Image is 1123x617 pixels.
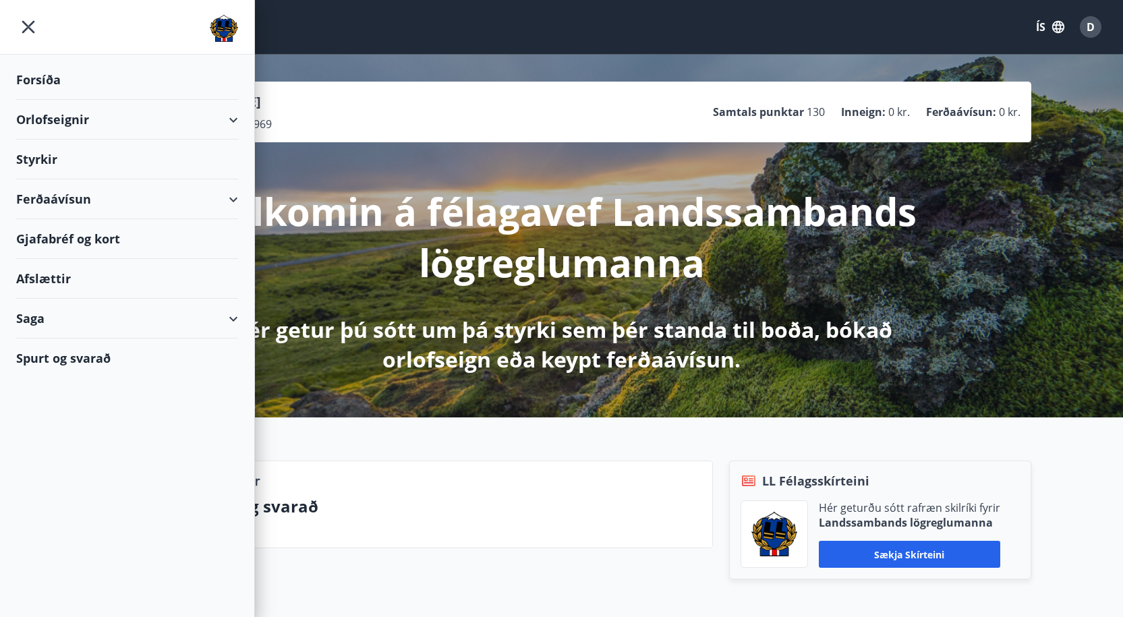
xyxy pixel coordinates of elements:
div: Spurt og svarað [16,339,238,378]
div: Styrkir [16,140,238,179]
div: Saga [16,299,238,339]
p: Spurt og svarað [192,495,701,518]
p: Velkomin á félagavef Landssambands lögreglumanna [206,185,918,288]
p: Hér geturðu sótt rafræn skilríki fyrir [819,500,1000,515]
p: Inneign : [841,105,886,119]
span: 130 [807,105,825,119]
p: Landssambands lögreglumanna [819,515,1000,530]
p: Ferðaávísun : [926,105,996,119]
img: 1cqKbADZNYZ4wXUG0EC2JmCwhQh0Y6EN22Kw4FTY.png [751,512,797,556]
span: LL Félagsskírteini [762,472,869,490]
div: Orlofseignir [16,100,238,140]
p: Hér getur þú sótt um þá styrki sem þér standa til boða, bókað orlofseign eða keypt ferðaávísun. [206,315,918,374]
div: Ferðaávísun [16,179,238,219]
p: Upplýsingar [192,472,260,490]
div: Gjafabréf og kort [16,219,238,259]
img: union_logo [210,15,238,42]
div: Afslættir [16,259,238,299]
button: Sækja skírteini [819,541,1000,568]
button: D [1074,11,1107,43]
div: Forsíða [16,60,238,100]
span: D [1087,20,1095,34]
button: ÍS [1029,15,1072,39]
span: 0 kr. [888,105,910,119]
p: Samtals punktar [713,105,804,119]
button: menu [16,15,40,39]
span: 0 kr. [999,105,1020,119]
